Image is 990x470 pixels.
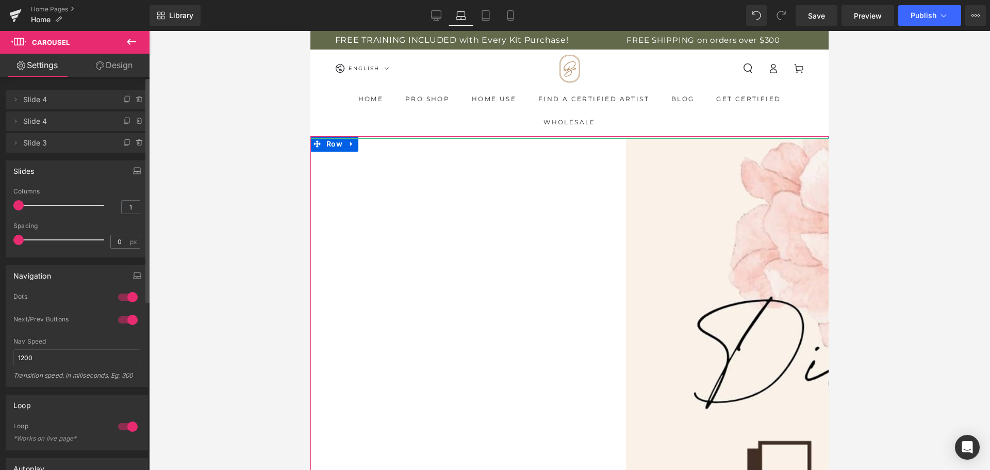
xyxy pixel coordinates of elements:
[13,266,51,280] div: Navigation
[13,222,140,230] div: Spacing
[808,10,825,21] span: Save
[23,90,110,109] span: Slide 4
[13,293,108,303] div: Dots
[13,395,31,410] div: Loop
[406,62,470,74] span: Get Certified
[77,54,152,77] a: Design
[226,80,292,103] a: Wholesale
[449,5,473,26] a: Laptop
[841,5,894,26] a: Preview
[31,15,51,24] span: Home
[31,5,150,13] a: Home Pages
[13,435,106,442] div: *Works on live page*
[150,5,201,26] a: New Library
[911,11,936,20] span: Publish
[32,38,70,46] span: Carousel
[498,5,523,26] a: Mobile
[23,133,110,153] span: Slide 3
[233,86,285,97] span: Wholesale
[854,10,882,21] span: Preview
[13,315,108,326] div: Next/Prev Buttons
[399,57,478,80] a: Get Certified
[13,338,140,345] div: Nav Speed
[898,5,961,26] button: Publish
[746,5,767,26] button: Undo
[130,238,139,245] span: px
[965,5,986,26] button: More
[424,5,449,26] a: Desktop
[169,11,193,20] span: Library
[13,422,108,433] div: Loop
[425,27,450,48] summary: Search our site
[23,111,110,131] span: Slide 4
[13,161,34,175] div: Slides
[310,31,829,470] iframe: To enrich screen reader interactions, please activate Accessibility in Grammarly extension settings
[361,62,384,74] span: Blog
[473,5,498,26] a: Tablet
[354,57,391,80] a: Blog
[13,188,140,195] div: Columns
[955,435,980,460] div: Open Intercom Messenger
[771,5,791,26] button: Redo
[13,371,140,386] div: Transition speed. in miliseconds. Eg: 300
